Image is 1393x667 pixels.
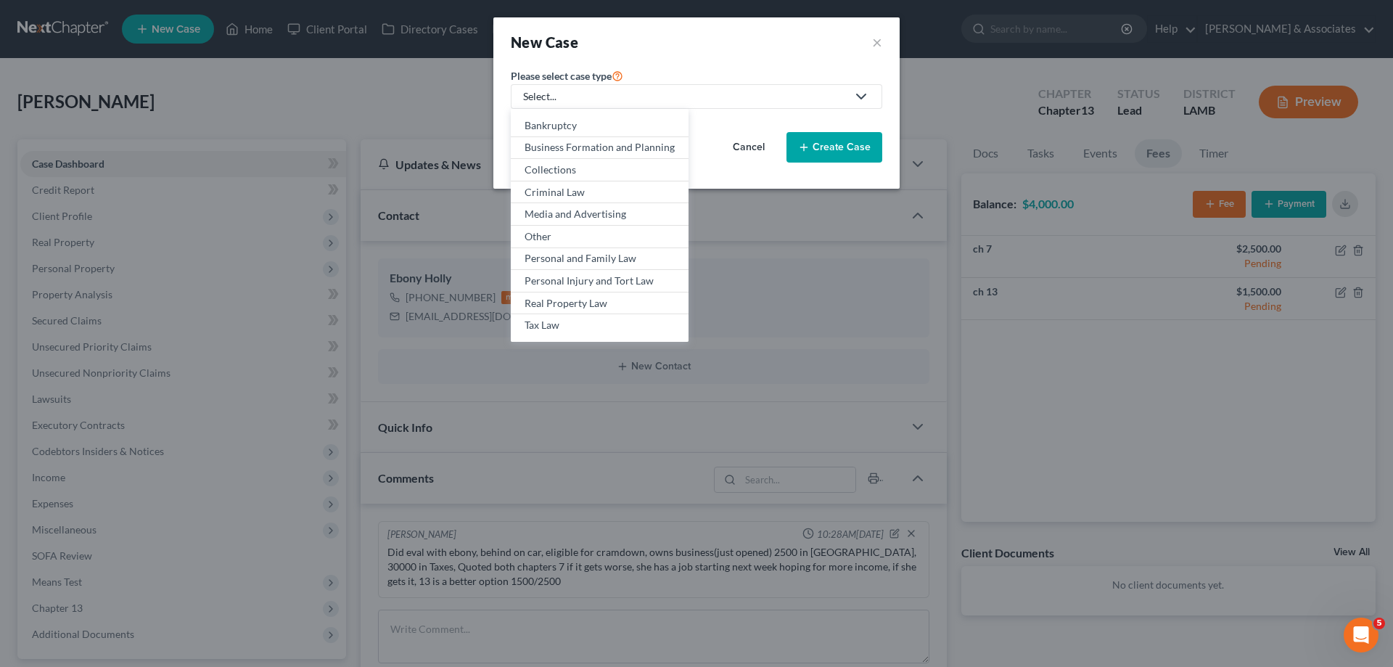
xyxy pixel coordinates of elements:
iframe: Intercom live chat [1344,618,1378,652]
a: Real Property Law [511,292,689,315]
div: Bankruptcy [525,118,675,133]
div: Real Property Law [525,296,675,311]
button: × [872,32,882,52]
a: Tax Law [511,314,689,336]
span: Please select case type [511,70,612,82]
div: Business Formation and Planning [525,140,675,155]
a: Bankruptcy [511,115,689,137]
div: Personal Injury and Tort Law [525,274,675,288]
span: 5 [1373,618,1385,629]
a: Media and Advertising [511,203,689,226]
a: Personal and Family Law [511,248,689,271]
strong: New Case [511,33,578,51]
div: Media and Advertising [525,207,675,221]
a: Business Formation and Planning [511,137,689,160]
a: Collections [511,159,689,181]
button: Create Case [786,132,882,163]
div: Criminal Law [525,185,675,200]
div: Tax Law [525,318,675,332]
div: Collections [525,163,675,177]
a: Criminal Law [511,181,689,204]
div: Personal and Family Law [525,251,675,266]
button: Cancel [717,133,781,162]
div: Other [525,229,675,244]
div: Select... [523,89,847,104]
a: Other [511,226,689,248]
a: Personal Injury and Tort Law [511,270,689,292]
